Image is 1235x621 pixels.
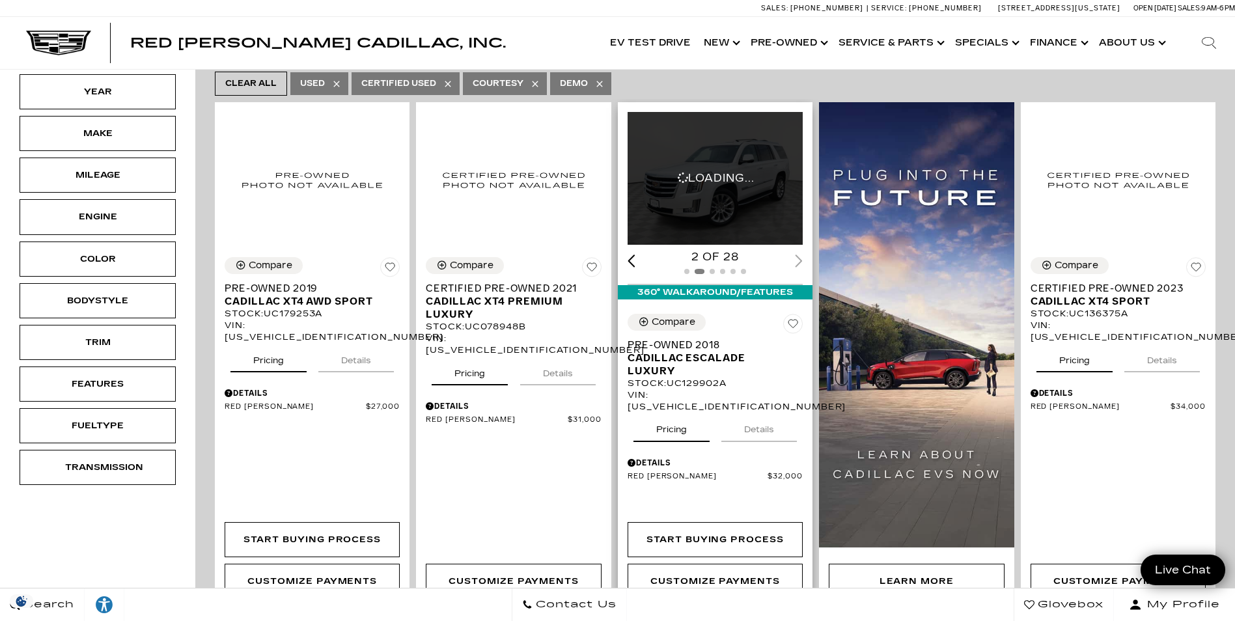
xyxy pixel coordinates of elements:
a: Pre-Owned 2019Cadillac XT4 AWD Sport [225,282,400,308]
div: Stock : UC129902A [628,378,803,389]
button: Save Vehicle [1186,257,1206,282]
span: Used [300,76,325,92]
div: Compare [249,260,292,271]
div: Start Buying Process [243,532,381,547]
button: Compare Vehicle [225,257,303,274]
span: Red [PERSON_NAME] Cadillac, Inc. [130,35,506,51]
div: Pricing Details - Pre-Owned 2019 Cadillac XT4 AWD Sport [225,387,400,399]
img: 2023 Cadillac XT4 Sport [1031,112,1206,247]
button: Open user profile menu [1114,588,1235,621]
button: Compare Vehicle [628,314,706,331]
button: details tab [1124,344,1200,372]
div: VIN: [US_VEHICLE_IDENTIFICATION_NUMBER] [1031,320,1206,343]
button: details tab [721,413,797,441]
span: Pre-Owned 2019 [225,282,390,295]
a: Sales: [PHONE_NUMBER] [761,5,867,12]
div: Mileage [65,168,130,182]
div: YearYear [20,74,176,109]
div: Compare [1055,260,1098,271]
span: Certified Used [361,76,436,92]
div: Stock : UC078948B [426,321,601,333]
a: Contact Us [512,588,627,621]
div: Transmission [65,460,130,475]
span: Certified Pre-Owned 2021 [426,282,591,295]
a: Customize Payments [426,564,601,599]
span: Search [20,596,74,614]
div: Start Buying Process [646,532,784,547]
span: Contact Us [533,596,617,614]
a: Customize Payments [1031,564,1206,599]
button: pricing tab [1036,344,1113,372]
span: Red [PERSON_NAME] [1031,402,1171,412]
a: Cadillac Dark Logo with Cadillac White Text [26,31,91,55]
div: Features [65,377,130,391]
span: $32,000 [768,472,803,482]
div: VIN: [US_VEHICLE_IDENTIFICATION_NUMBER] [426,333,601,356]
div: Pricing Details - Pre-Owned 2018 Cadillac Escalade Luxury [628,457,803,469]
a: Live Chat [1141,555,1225,585]
button: Compare Vehicle [1031,257,1109,274]
button: details tab [520,357,596,385]
a: Red [PERSON_NAME] $32,000 [628,472,803,482]
div: undefined - Pre-Owned 2019 Cadillac XT4 AWD Sport [225,564,400,599]
div: MakeMake [20,116,176,151]
div: undefined - Certified Pre-Owned 2021 Cadillac XT4 Premium Luxury [426,564,601,599]
div: MileageMileage [20,158,176,193]
span: Loading... [678,171,755,186]
div: Engine [65,210,130,224]
a: Service: [PHONE_NUMBER] [867,5,985,12]
div: TrimTrim [20,325,176,360]
span: Courtesy [473,76,523,92]
div: 2 of 28 [628,250,803,264]
span: Sales: [1178,4,1201,12]
div: BodystyleBodystyle [20,283,176,318]
span: Cadillac XT4 AWD Sport [225,295,390,308]
a: Finance [1023,17,1092,69]
div: Learn More [829,564,1004,599]
span: Red [PERSON_NAME] [628,472,768,482]
img: 2021 Cadillac XT4 Premium Luxury [426,112,601,247]
span: Clear All [225,76,277,92]
button: Save Vehicle [582,257,602,282]
div: 360° WalkAround/Features [618,285,812,299]
div: Learn More [880,574,954,588]
a: Red [PERSON_NAME] $27,000 [225,402,400,412]
a: Glovebox [1014,588,1114,621]
button: pricing tab [230,344,307,372]
span: Certified Pre-Owned 2023 [1031,282,1196,295]
div: undefined - Certified Pre-Owned 2023 Cadillac XT4 Sport [1031,564,1206,599]
div: Pricing Details - Certified Pre-Owned 2021 Cadillac XT4 Premium Luxury [426,400,601,412]
span: 9 AM-6 PM [1201,4,1235,12]
a: Certified Pre-Owned 2021Cadillac XT4 Premium Luxury [426,282,601,321]
div: undefined - Pre-Owned 2018 Cadillac Escalade Luxury [628,564,803,599]
div: VIN: [US_VEHICLE_IDENTIFICATION_NUMBER] [225,320,400,343]
div: VIN: [US_VEHICLE_IDENTIFICATION_NUMBER] [628,389,803,413]
button: Save Vehicle [783,314,803,338]
a: About Us [1092,17,1170,69]
div: 2 / 2 [628,112,805,245]
span: Sales: [761,4,788,12]
span: My Profile [1142,596,1220,614]
a: Customize Payments [628,564,803,599]
div: ColorColor [20,241,176,277]
div: Bodystyle [65,294,130,308]
div: Make [65,126,130,141]
div: Stock : UC136375A [1031,308,1206,320]
a: Pre-Owned 2018Cadillac Escalade Luxury [628,338,803,378]
a: EV Test Drive [604,17,697,69]
div: Start Buying Process [628,522,803,557]
span: [PHONE_NUMBER] [790,4,863,12]
div: Trim [65,335,130,350]
span: Red [PERSON_NAME] [426,415,568,425]
span: Pre-Owned 2018 [628,338,793,352]
div: Explore your accessibility options [85,595,124,614]
img: 2019 Cadillac XT4 AWD Sport [225,112,400,247]
div: Start Buying Process [225,522,400,557]
span: $27,000 [366,402,400,412]
a: Specials [949,17,1023,69]
div: Previous slide [628,255,635,267]
span: Cadillac XT4 Premium Luxury [426,295,591,321]
span: Cadillac Escalade Luxury [628,352,793,378]
div: Fueltype [65,419,130,433]
span: Cadillac XT4 Sport [1031,295,1196,308]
